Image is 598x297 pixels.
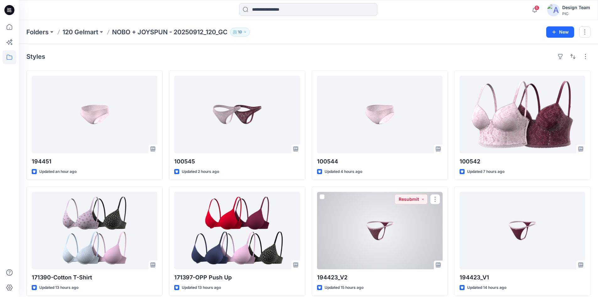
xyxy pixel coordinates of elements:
a: 120 Gelmart [62,28,98,36]
p: 100545 [174,157,300,166]
p: 171397-OPP Push Up [174,273,300,282]
p: Updated 2 hours ago [182,168,219,175]
a: 171390-Cotton T-Shirt [32,192,157,269]
p: Updated 4 hours ago [325,168,362,175]
p: Updated 14 hours ago [467,284,506,291]
button: New [546,26,574,38]
div: Design Team [562,4,590,11]
p: 194423_V2 [317,273,443,282]
a: 194423_V1 [460,192,585,269]
p: 194451 [32,157,157,166]
a: 194423_V2 [317,192,443,269]
h4: Styles [26,53,45,60]
p: Updated 15 hours ago [325,284,364,291]
p: NOBO + JOYSPUN - 20250912_120_GC [112,28,228,36]
a: 171397-OPP Push Up [174,192,300,269]
button: 10 [230,28,250,36]
p: 10 [238,29,242,36]
a: 100542 [460,76,585,153]
p: 100544 [317,157,443,166]
p: Updated 7 hours ago [467,168,504,175]
a: 100545 [174,76,300,153]
span: 6 [534,5,539,10]
a: 194451 [32,76,157,153]
p: Updated an hour ago [39,168,77,175]
p: 100542 [460,157,585,166]
img: avatar [547,4,560,16]
a: Folders [26,28,49,36]
div: PIC [562,11,590,16]
a: 100544 [317,76,443,153]
p: Updated 13 hours ago [39,284,78,291]
p: 194423_V1 [460,273,585,282]
p: 171390-Cotton T-Shirt [32,273,157,282]
p: Updated 13 hours ago [182,284,221,291]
